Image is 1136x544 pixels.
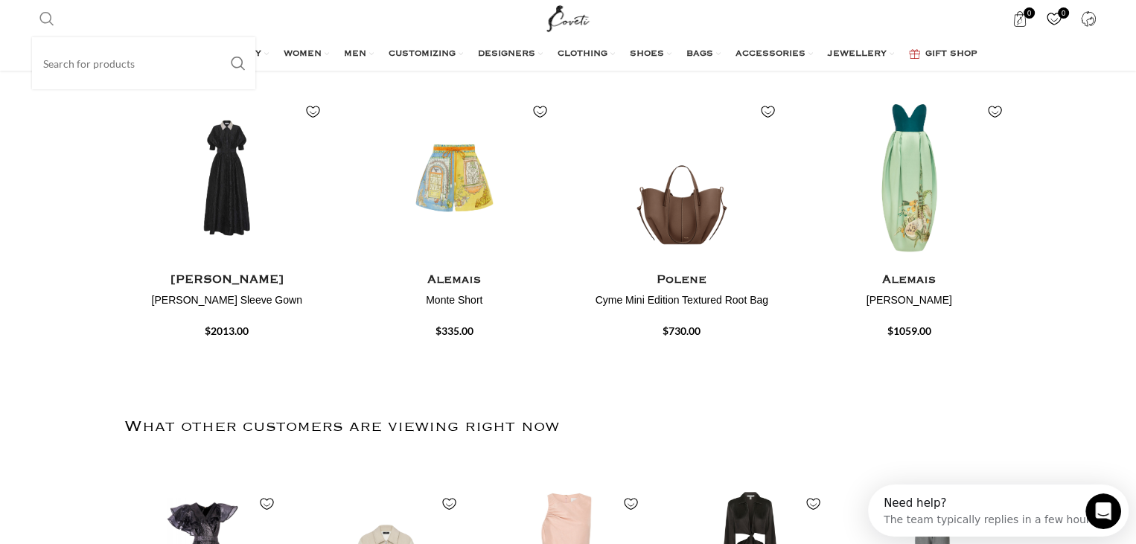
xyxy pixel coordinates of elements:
span: $1059.00 [887,324,931,337]
h4: Monte Short [352,293,558,308]
div: My Wishlist [1039,4,1070,33]
span: GIFT SHOP [925,48,977,60]
a: SHOES [630,39,671,69]
a: Polene Cyme Mini Edition Textured Root Bag $730.00 [579,267,785,339]
div: Main navigation [32,39,1104,69]
img: Rebecca-Vallance-Esther-Short-Sleeve-Gown-7-scaled.jpg [124,89,330,267]
span: 0 [1058,7,1069,19]
h2: What other customers are viewing right now [124,388,1012,466]
span: DESIGNERS [478,48,535,60]
a: Alemais Monte Short $335.00 [352,267,558,339]
h4: Alemais [352,271,558,289]
a: 0 [1039,4,1070,33]
a: MEN [344,39,374,69]
iframe: Intercom live chat discovery launcher [868,484,1129,537]
a: 0 [1005,4,1036,33]
div: Need help? [16,13,231,25]
div: 2 / 4 [352,89,558,339]
a: GIFT SHOP [909,39,977,69]
span: MEN [344,48,366,60]
span: JEWELLERY [828,48,887,60]
img: Alemais-Anita-Gown.jpg [807,89,1012,267]
h4: [PERSON_NAME] [807,293,1012,308]
span: BAGS [686,48,713,60]
a: CLOTHING [558,39,615,69]
span: CUSTOMIZING [389,48,456,60]
h4: [PERSON_NAME] [124,271,330,289]
span: ACCESSORIES [735,48,805,60]
img: Alemais-Monte-Short-3.jpg [352,89,558,267]
h4: Polene [579,271,785,289]
span: 0 [1024,7,1035,19]
a: WOMEN [284,39,329,69]
a: Alemais [PERSON_NAME] $1059.00 [807,267,1012,339]
img: Polene-73.png [579,89,785,267]
h4: Cyme Mini Edition Textured Root Bag [579,293,785,308]
div: 1 / 4 [124,89,330,339]
h4: Alemais [807,271,1012,289]
span: SHOES [630,48,664,60]
a: JEWELLERY [828,39,894,69]
a: Search [32,4,62,33]
span: $2013.00 [205,324,249,337]
span: $335.00 [435,324,473,337]
div: Open Intercom Messenger [6,6,275,47]
iframe: Intercom live chat [1085,493,1121,529]
div: The team typically replies in a few hours. [16,25,231,40]
span: $730.00 [663,324,701,337]
a: BAGS [686,39,721,69]
a: DESIGNERS [478,39,543,69]
input: Search [32,37,255,89]
a: SHOP BY [218,39,269,69]
a: [PERSON_NAME] [PERSON_NAME] Sleeve Gown $2013.00 [124,267,330,339]
div: 4 / 4 [807,89,1012,339]
a: ACCESSORIES [735,39,813,69]
img: GiftBag [909,49,920,59]
a: CUSTOMIZING [389,39,463,69]
span: CLOTHING [558,48,607,60]
div: 3 / 4 [579,89,785,339]
h4: [PERSON_NAME] Sleeve Gown [124,293,330,308]
a: Site logo [543,11,593,24]
span: WOMEN [284,48,322,60]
